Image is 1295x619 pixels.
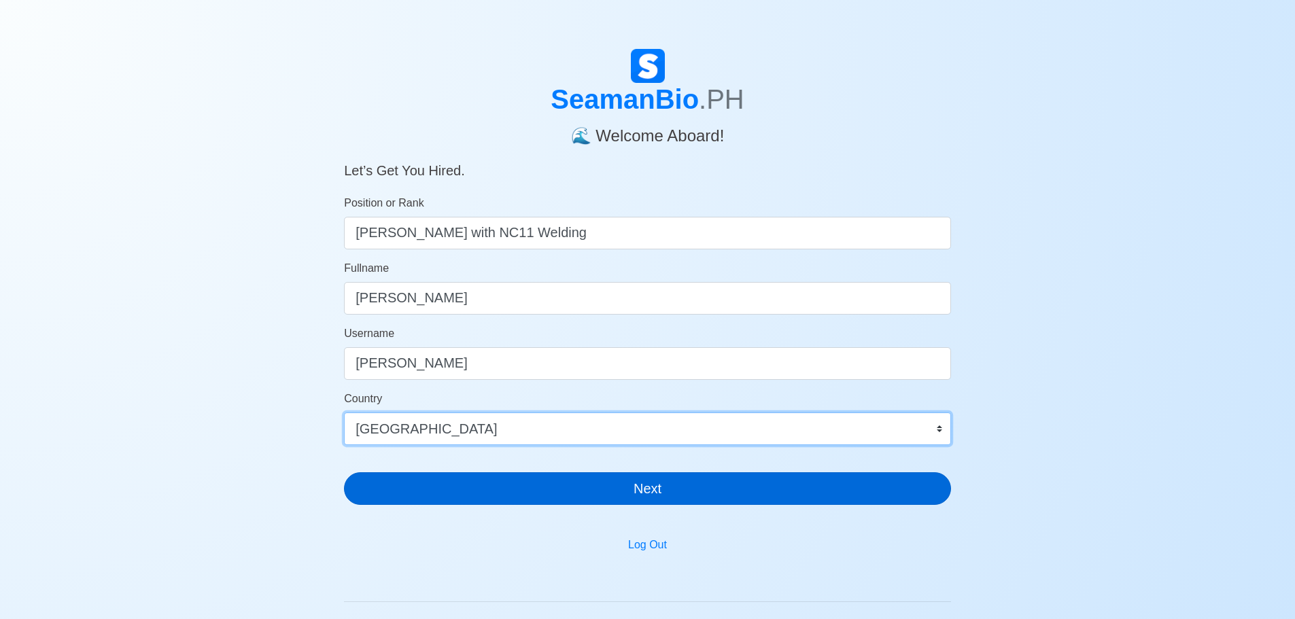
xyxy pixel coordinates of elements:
[699,84,744,114] span: .PH
[344,282,951,315] input: Your Fullname
[344,197,424,209] span: Position or Rank
[344,472,951,505] button: Next
[344,262,389,274] span: Fullname
[619,532,676,558] button: Log Out
[344,217,951,249] input: ex. 2nd Officer w/Master License
[631,49,665,83] img: Logo
[344,328,394,339] span: Username
[344,116,951,146] h4: 🌊 Welcome Aboard!
[344,347,951,380] input: Ex. donaldcris
[344,391,382,407] label: Country
[344,83,951,116] h1: SeamanBio
[344,146,951,179] h5: Let’s Get You Hired.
